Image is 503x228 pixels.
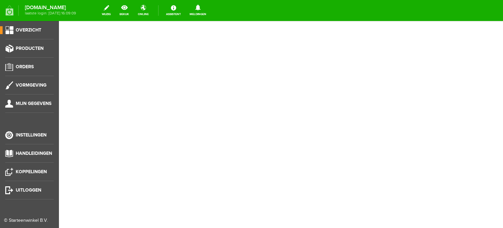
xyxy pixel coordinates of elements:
[16,82,47,88] span: Vormgeving
[186,3,210,18] a: Meldingen
[4,217,50,224] div: © Starteenwinkel B.V.
[16,169,47,175] span: Koppelingen
[98,3,115,18] a: wijzig
[134,3,153,18] a: online
[16,101,51,106] span: Mijn gegevens
[16,132,47,138] span: Instellingen
[16,27,41,33] span: Overzicht
[16,46,44,51] span: Producten
[116,3,133,18] a: bekijk
[25,6,76,10] strong: [DOMAIN_NAME]
[16,187,41,193] span: Uitloggen
[162,3,185,18] a: Assistent
[16,64,34,70] span: Orders
[16,151,52,156] span: Handleidingen
[25,11,76,15] span: laatste login: [DATE] 16:09:09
